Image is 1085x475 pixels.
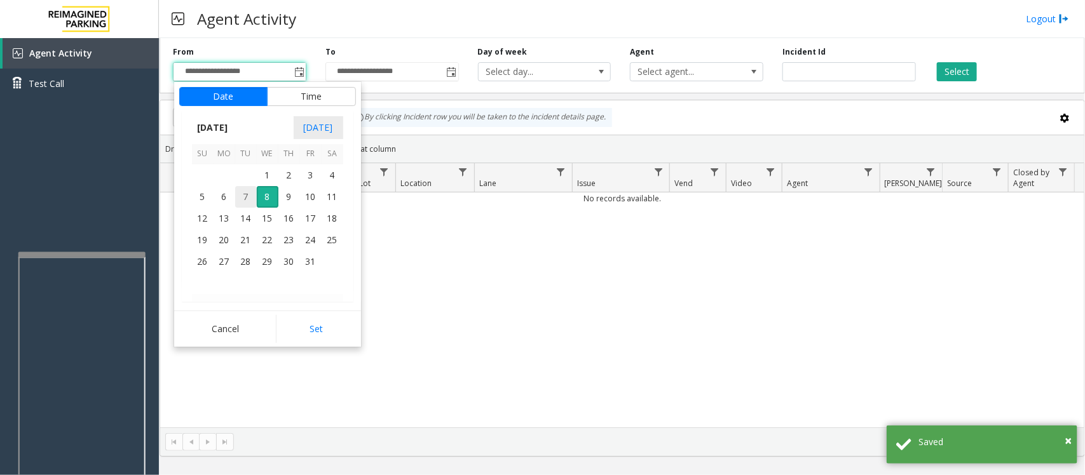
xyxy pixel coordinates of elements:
[192,229,214,251] td: Sunday, October 19, 2025
[278,229,300,251] td: Thursday, October 23, 2025
[214,186,235,208] span: 6
[192,186,214,208] td: Sunday, October 5, 2025
[214,229,235,251] td: Monday, October 20, 2025
[278,208,300,229] td: Thursday, October 16, 2025
[257,208,278,229] span: 15
[257,251,278,272] td: Wednesday, October 29, 2025
[278,186,300,208] td: Thursday, October 9, 2025
[630,46,654,58] label: Agent
[257,144,278,164] th: We
[191,3,303,34] h3: Agent Activity
[257,164,278,186] td: Wednesday, October 1, 2025
[235,186,257,208] td: Tuesday, October 7, 2025
[3,38,159,69] a: Agent Activity
[278,251,300,272] td: Thursday, October 30, 2025
[631,63,736,81] span: Select agent...
[214,144,235,164] th: Mo
[13,48,23,58] img: 'icon'
[192,251,214,272] td: Sunday, October 26, 2025
[235,229,257,251] span: 21
[300,164,322,186] td: Friday, October 3, 2025
[762,163,779,180] a: Video Filter Menu
[359,178,371,189] span: Lot
[300,208,322,229] td: Friday, October 17, 2025
[300,251,322,272] span: 31
[278,251,300,272] span: 30
[214,251,235,272] td: Monday, October 27, 2025
[1013,167,1049,189] span: Closed by Agent
[278,164,300,186] td: Thursday, October 2, 2025
[235,208,257,229] span: 14
[235,229,257,251] td: Tuesday, October 21, 2025
[479,178,496,189] span: Lane
[29,77,64,90] span: Test Call
[29,47,92,59] span: Agent Activity
[300,144,322,164] th: Fr
[214,229,235,251] span: 20
[300,164,322,186] span: 3
[214,208,235,229] td: Monday, October 13, 2025
[1054,163,1072,180] a: Closed by Agent Filter Menu
[947,178,972,189] span: Source
[1026,12,1069,25] a: Logout
[552,163,570,180] a: Lane Filter Menu
[235,208,257,229] td: Tuesday, October 14, 2025
[257,229,278,251] span: 22
[859,163,877,180] a: Agent Filter Menu
[454,163,472,180] a: Location Filter Menu
[294,116,343,139] span: [DATE]
[300,186,322,208] td: Friday, October 10, 2025
[1065,431,1072,450] button: Close
[478,46,528,58] label: Day of week
[214,208,235,229] span: 13
[650,163,667,180] a: Issue Filter Menu
[214,251,235,272] span: 27
[375,163,392,180] a: Lot Filter Menu
[444,63,458,81] span: Toggle popup
[322,208,343,229] span: 18
[292,63,306,81] span: Toggle popup
[192,186,214,208] span: 5
[787,178,808,189] span: Agent
[257,251,278,272] span: 29
[235,186,257,208] span: 7
[235,144,257,164] th: Tu
[192,118,234,137] span: [DATE]
[257,208,278,229] td: Wednesday, October 15, 2025
[922,163,939,180] a: Parker Filter Menu
[192,208,214,229] td: Sunday, October 12, 2025
[322,186,343,208] td: Saturday, October 11, 2025
[192,251,214,272] span: 26
[300,251,322,272] td: Friday, October 31, 2025
[257,164,278,186] span: 1
[731,178,752,189] span: Video
[322,208,343,229] td: Saturday, October 18, 2025
[257,186,278,208] span: 8
[179,315,273,343] button: Cancel
[257,186,278,208] td: Wednesday, October 8, 2025
[300,229,322,251] td: Friday, October 24, 2025
[325,46,336,58] label: To
[348,108,612,127] div: By clicking Incident row you will be taken to the incident details page.
[278,144,300,164] th: Th
[192,208,214,229] span: 12
[479,63,584,81] span: Select day...
[235,251,257,272] span: 28
[885,178,943,189] span: [PERSON_NAME]
[675,178,693,189] span: Vend
[242,437,1072,448] kendo-pager-info: 0 - 0 of 0 items
[1065,432,1072,449] span: ×
[192,294,343,316] th: [DATE]
[400,178,432,189] span: Location
[276,315,356,343] button: Set
[160,192,1084,204] td: No records available.
[192,144,214,164] th: Su
[173,46,194,58] label: From
[706,163,723,180] a: Vend Filter Menu
[160,163,1084,427] div: Data table
[988,163,1006,180] a: Source Filter Menu
[278,186,300,208] span: 9
[577,178,596,189] span: Issue
[918,435,1068,448] div: Saved
[278,229,300,251] span: 23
